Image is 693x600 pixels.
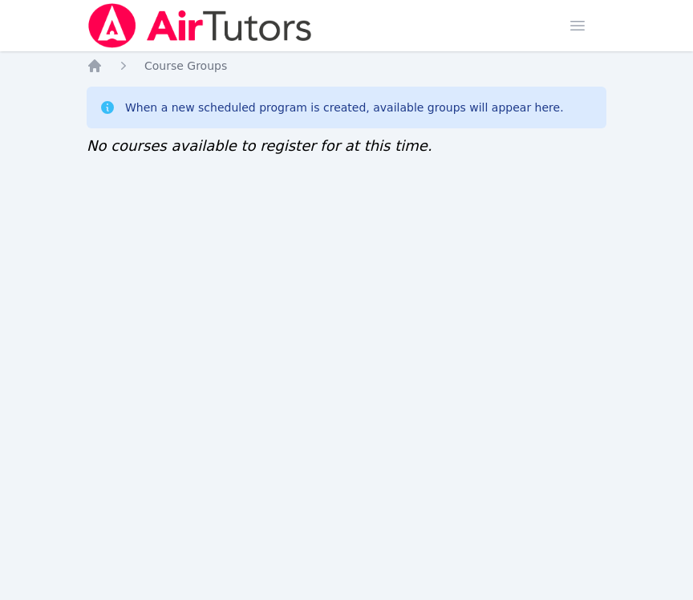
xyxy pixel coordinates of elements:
[144,59,227,72] span: Course Groups
[87,3,314,48] img: Air Tutors
[125,99,564,116] div: When a new scheduled program is created, available groups will appear here.
[87,58,606,74] nav: Breadcrumb
[144,58,227,74] a: Course Groups
[87,137,432,154] span: No courses available to register for at this time.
